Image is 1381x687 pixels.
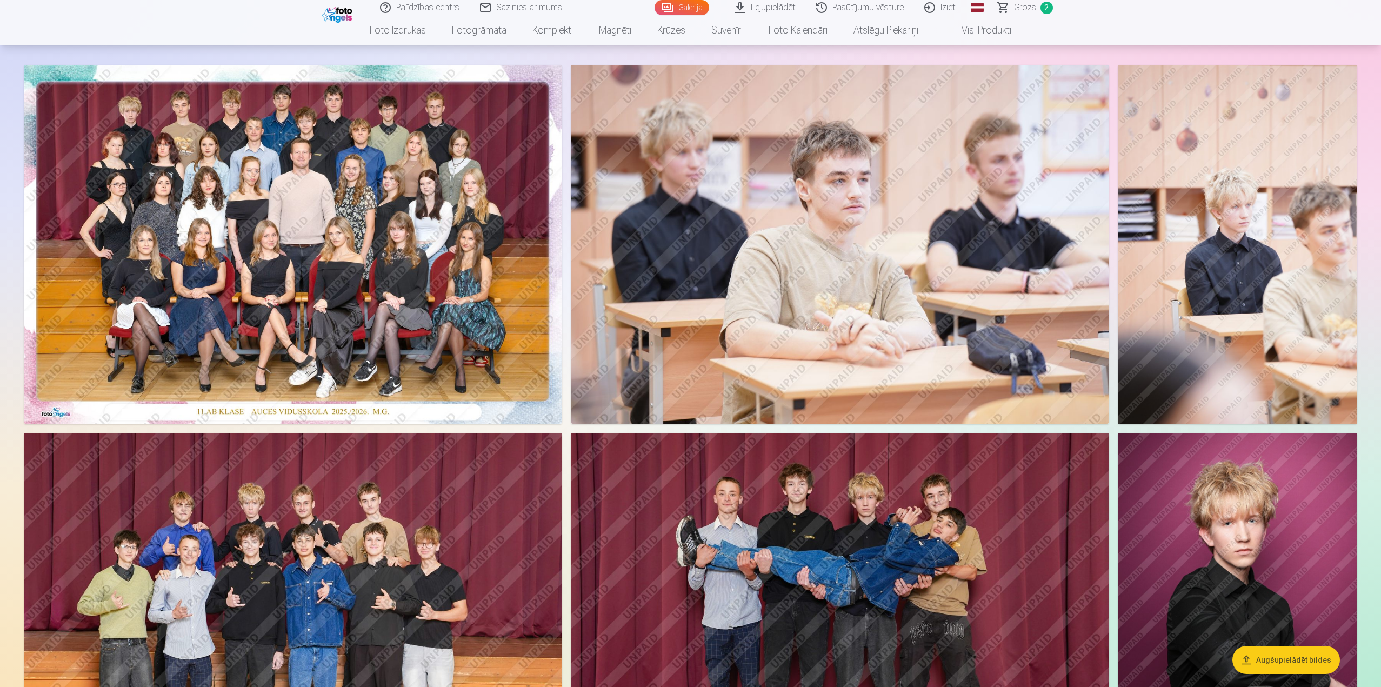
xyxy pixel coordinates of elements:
a: Suvenīri [698,15,756,45]
a: Visi produkti [931,15,1024,45]
a: Krūzes [644,15,698,45]
span: Grozs [1014,1,1036,14]
a: Foto izdrukas [357,15,439,45]
a: Fotogrāmata [439,15,519,45]
button: Augšupielādēt bildes [1232,646,1340,674]
span: 2 [1040,2,1053,14]
a: Magnēti [586,15,644,45]
a: Komplekti [519,15,586,45]
a: Atslēgu piekariņi [840,15,931,45]
img: /fa1 [322,4,355,23]
a: Foto kalendāri [756,15,840,45]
